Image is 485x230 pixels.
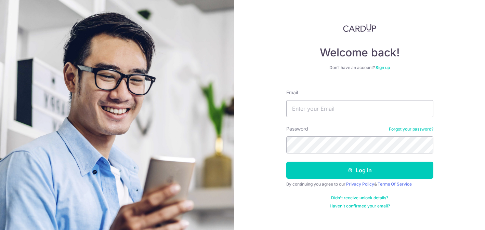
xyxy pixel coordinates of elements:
[286,181,433,187] div: By continuing you agree to our &
[286,46,433,59] h4: Welcome back!
[286,125,308,132] label: Password
[286,100,433,117] input: Enter your Email
[376,65,390,70] a: Sign up
[286,162,433,179] button: Log in
[389,126,433,132] a: Forgot your password?
[346,181,374,187] a: Privacy Policy
[330,203,390,209] a: Haven't confirmed your email?
[286,65,433,70] div: Don’t have an account?
[286,89,298,96] label: Email
[378,181,412,187] a: Terms Of Service
[331,195,388,201] a: Didn't receive unlock details?
[343,24,377,32] img: CardUp Logo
